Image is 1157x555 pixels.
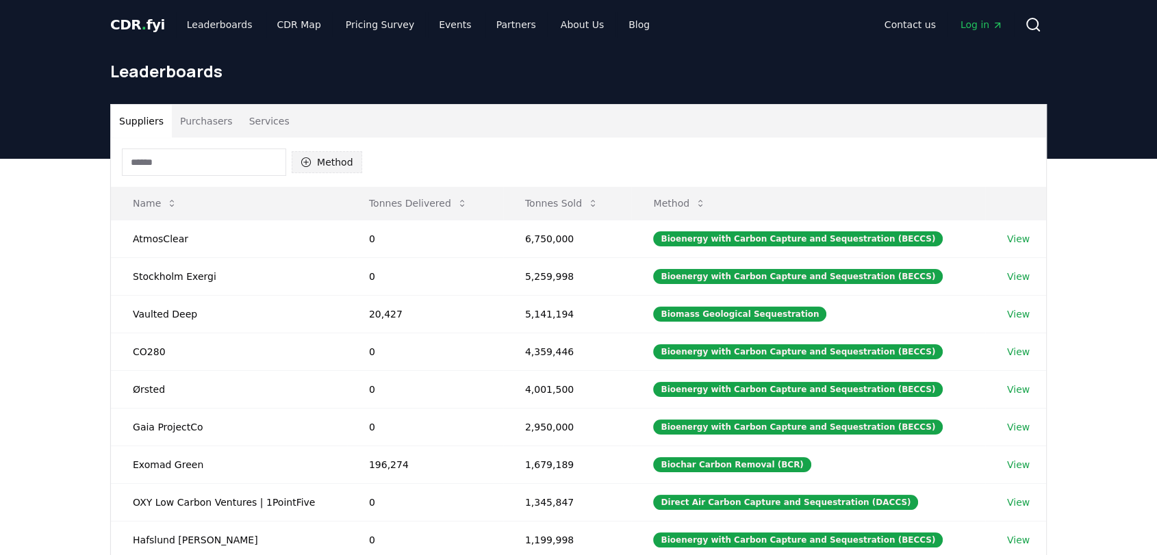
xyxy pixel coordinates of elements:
[292,151,362,173] button: Method
[950,12,1014,37] a: Log in
[110,15,165,34] a: CDR.fyi
[1007,270,1030,283] a: View
[503,333,632,370] td: 4,359,446
[347,333,503,370] td: 0
[503,295,632,333] td: 5,141,194
[142,16,147,33] span: .
[122,190,188,217] button: Name
[111,333,347,370] td: CO280
[653,231,943,246] div: Bioenergy with Carbon Capture and Sequestration (BECCS)
[347,446,503,483] td: 196,274
[111,257,347,295] td: Stockholm Exergi
[1007,232,1030,246] a: View
[1007,345,1030,359] a: View
[111,408,347,446] td: Gaia ProjectCo
[110,16,165,33] span: CDR fyi
[111,105,172,138] button: Suppliers
[653,420,943,435] div: Bioenergy with Carbon Capture and Sequestration (BECCS)
[266,12,332,37] a: CDR Map
[503,220,632,257] td: 6,750,000
[176,12,661,37] nav: Main
[653,532,943,547] div: Bioenergy with Carbon Capture and Sequestration (BECCS)
[550,12,615,37] a: About Us
[347,257,503,295] td: 0
[428,12,482,37] a: Events
[653,307,826,322] div: Biomass Geological Sequestration
[347,295,503,333] td: 20,427
[176,12,264,37] a: Leaderboards
[241,105,298,138] button: Services
[618,12,661,37] a: Blog
[503,483,632,521] td: 1,345,847
[347,483,503,521] td: 0
[874,12,947,37] a: Contact us
[111,295,347,333] td: Vaulted Deep
[358,190,479,217] button: Tonnes Delivered
[1007,307,1030,321] a: View
[1007,420,1030,434] a: View
[347,220,503,257] td: 0
[110,60,1047,82] h1: Leaderboards
[653,382,943,397] div: Bioenergy with Carbon Capture and Sequestration (BECCS)
[1007,458,1030,472] a: View
[874,12,1014,37] nav: Main
[961,18,1003,31] span: Log in
[653,495,918,510] div: Direct Air Carbon Capture and Sequestration (DACCS)
[514,190,609,217] button: Tonnes Sold
[111,483,347,521] td: OXY Low Carbon Ventures | 1PointFive
[111,220,347,257] td: AtmosClear
[347,408,503,446] td: 0
[111,370,347,408] td: Ørsted
[111,446,347,483] td: Exomad Green
[503,370,632,408] td: 4,001,500
[503,446,632,483] td: 1,679,189
[172,105,241,138] button: Purchasers
[1007,533,1030,547] a: View
[1007,383,1030,396] a: View
[653,457,811,472] div: Biochar Carbon Removal (BCR)
[347,370,503,408] td: 0
[503,257,632,295] td: 5,259,998
[653,344,943,359] div: Bioenergy with Carbon Capture and Sequestration (BECCS)
[485,12,547,37] a: Partners
[653,269,943,284] div: Bioenergy with Carbon Capture and Sequestration (BECCS)
[642,190,717,217] button: Method
[503,408,632,446] td: 2,950,000
[335,12,425,37] a: Pricing Survey
[1007,495,1030,509] a: View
